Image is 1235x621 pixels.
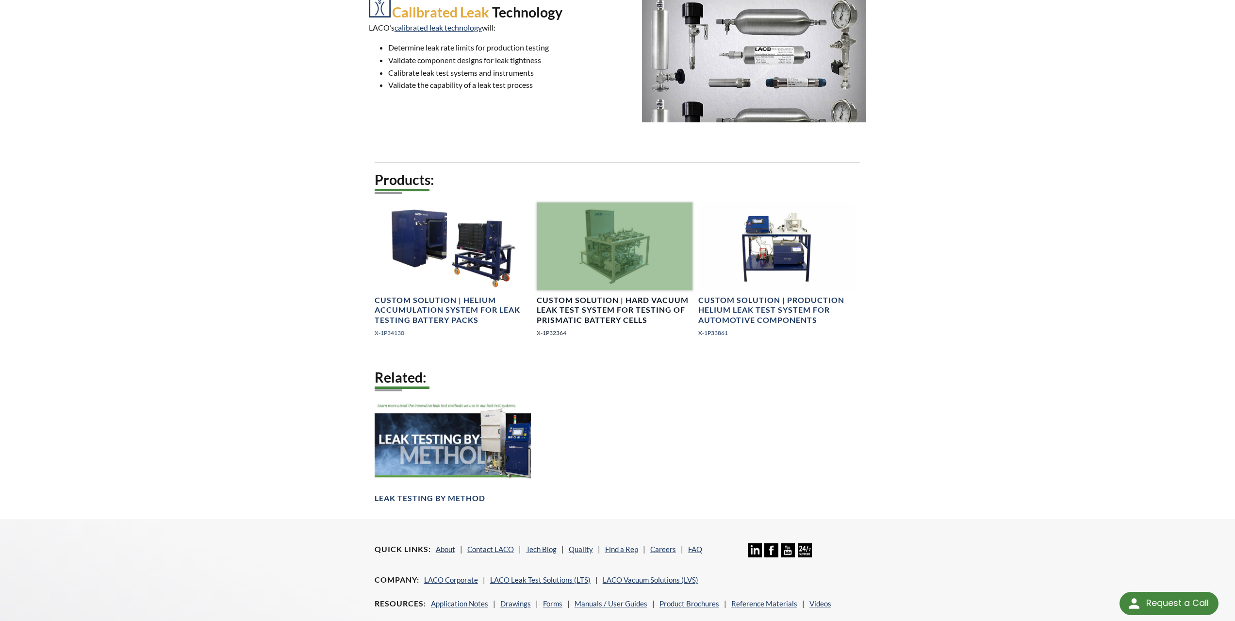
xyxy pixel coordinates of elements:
a: calibrated leak technology [395,23,482,32]
p: X-1P34130 [375,328,531,337]
a: LACO Leak Test Solutions (LTS) [490,575,591,584]
li: Determine leak rate limits for production testing [388,41,593,54]
h4: Custom Solution | Helium Accumulation System for Leak Testing Battery Packs [375,295,531,325]
p: X-1P32364 [537,328,693,337]
a: Contact LACO [467,545,514,554]
a: Manuals / User Guides [575,599,647,608]
h4: Resources [375,599,426,609]
a: Production Leak Test System - FrontCustom Solution | Production Helium Leak Test System for Autom... [698,202,855,345]
div: Request a Call [1120,592,1219,615]
a: Videos [809,599,831,608]
img: 24/7 Support Icon [798,543,812,557]
h4: Leak Testing by Method [375,493,485,504]
h2: Calibrated Leak [392,4,489,20]
a: Forms [543,599,562,608]
a: Quality [569,545,593,554]
a: Drawings [500,599,531,608]
h2: Related: [375,369,861,386]
a: 24/7 Support [798,550,812,559]
a: Reference Materials [731,599,797,608]
li: Validate the capability of a leak test process [388,79,593,91]
a: LACO Vacuum Solutions (LVS) [603,575,698,584]
img: round button [1126,596,1142,611]
h4: Quick Links [375,544,431,554]
a: FAQ [688,545,702,554]
a: Tech Blog [526,545,557,554]
a: Leak Testing by MethodLeak Testing by Method [375,400,531,504]
a: Careers [650,545,676,554]
li: Validate component designs for leak tightness [388,54,593,67]
a: Product Brochures [659,599,719,608]
p: LACO’s will: [369,21,593,34]
h2: Technology [492,4,562,20]
a: LACO Corporate [424,575,478,584]
h4: Custom Solution | Production Helium Leak Test System for Automotive Components [698,295,855,325]
a: About [436,545,455,554]
h4: Company [375,575,419,585]
div: Request a Call [1146,592,1209,614]
li: Calibrate leak test systems and instruments [388,67,593,79]
a: Leak test chamber with mobile cartCustom Solution | Helium Accumulation System for Leak Testing B... [375,202,531,345]
p: X-1P33861 [698,328,855,337]
h2: Products: [375,171,861,189]
a: Find a Rep [605,545,638,554]
a: Leak Test System with 4 test chambersCustom Solution | Hard Vacuum Leak Test System for Testing o... [537,202,693,345]
a: Application Notes [431,599,488,608]
h4: Custom Solution | Hard Vacuum Leak Test System for Testing of Prismatic Battery Cells [537,295,693,325]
